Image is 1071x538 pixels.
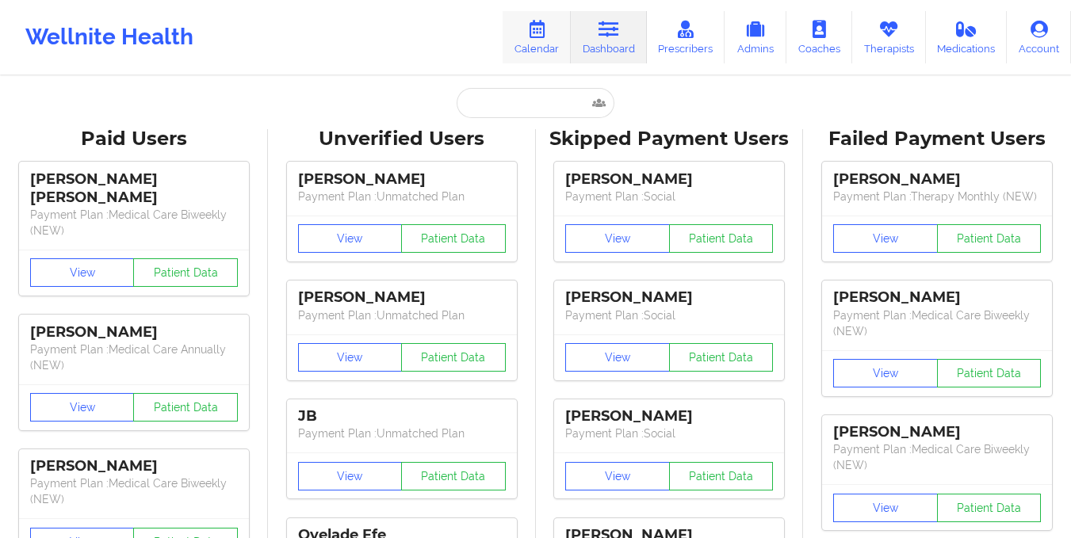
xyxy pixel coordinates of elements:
div: Unverified Users [279,127,525,151]
div: [PERSON_NAME] [833,423,1041,441]
button: View [833,494,938,522]
p: Payment Plan : Unmatched Plan [298,307,506,323]
button: View [30,258,135,287]
button: Patient Data [937,224,1042,253]
p: Payment Plan : Unmatched Plan [298,425,506,441]
button: Patient Data [401,462,506,490]
div: Paid Users [11,127,257,151]
a: Prescribers [647,11,725,63]
button: View [30,393,135,422]
a: Therapists [852,11,926,63]
a: Admins [725,11,786,63]
button: Patient Data [937,494,1042,522]
div: Skipped Payment Users [547,127,793,151]
div: JB [298,407,506,425]
div: [PERSON_NAME] [298,170,506,189]
p: Payment Plan : Medical Care Annually (NEW) [30,341,238,373]
p: Payment Plan : Social [565,189,773,204]
button: Patient Data [401,224,506,253]
div: [PERSON_NAME] [298,288,506,307]
button: View [298,462,403,490]
button: Patient Data [669,462,774,490]
button: Patient Data [669,343,774,372]
div: [PERSON_NAME] [565,170,773,189]
button: Patient Data [669,224,774,253]
div: [PERSON_NAME] [565,407,773,425]
div: [PERSON_NAME] [PERSON_NAME] [30,170,238,207]
div: [PERSON_NAME] [833,170,1041,189]
p: Payment Plan : Medical Care Biweekly (NEW) [30,475,238,507]
p: Payment Plan : Unmatched Plan [298,189,506,204]
a: Medications [926,11,1008,63]
button: Patient Data [133,393,238,422]
div: [PERSON_NAME] [833,288,1041,307]
button: View [833,224,938,253]
div: [PERSON_NAME] [30,457,238,475]
p: Payment Plan : Medical Care Biweekly (NEW) [833,441,1041,473]
button: View [833,359,938,387]
p: Payment Plan : Social [565,425,773,441]
p: Payment Plan : Medical Care Biweekly (NEW) [30,207,238,238]
div: [PERSON_NAME] [565,288,773,307]
p: Payment Plan : Medical Care Biweekly (NEW) [833,307,1041,339]
a: Account [1007,11,1071,63]
button: View [565,224,670,253]
a: Dashboard [571,11,647,63]
button: View [298,224,403,253]
p: Payment Plan : Therapy Monthly (NEW) [833,189,1041,204]
div: [PERSON_NAME] [30,323,238,341]
button: Patient Data [133,258,238,287]
p: Payment Plan : Social [565,307,773,323]
button: Patient Data [401,343,506,372]
div: Failed Payment Users [814,127,1060,151]
a: Calendar [503,11,571,63]
button: View [565,462,670,490]
a: Coaches [786,11,852,63]
button: Patient Data [937,359,1042,387]
button: View [565,343,670,372]
button: View [298,343,403,372]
